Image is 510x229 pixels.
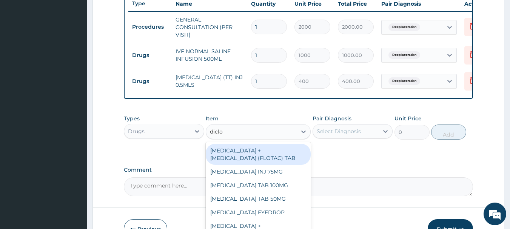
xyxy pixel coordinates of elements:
[206,144,311,165] div: [MEDICAL_DATA] + [MEDICAL_DATA] (FLOTAC) TAB
[313,115,351,122] label: Pair Diagnosis
[206,178,311,192] div: [MEDICAL_DATA] TAB 100MG
[39,42,127,52] div: Chat with us now
[388,51,420,59] span: Deep laceration
[172,70,247,92] td: [MEDICAL_DATA] (TT) INJ 0.5MLS
[124,167,473,173] label: Comment
[206,165,311,178] div: [MEDICAL_DATA] INJ 75MG
[4,151,144,177] textarea: Type your message and hit 'Enter'
[206,192,311,206] div: [MEDICAL_DATA] TAB 50MG
[206,115,219,122] label: Item
[124,115,140,122] label: Types
[172,12,247,42] td: GENERAL CONSULTATION (PER VISIT)
[128,74,172,88] td: Drugs
[128,48,172,62] td: Drugs
[128,128,145,135] div: Drugs
[317,128,361,135] div: Select Diagnosis
[128,20,172,34] td: Procedures
[394,115,422,122] label: Unit Price
[14,38,31,57] img: d_794563401_company_1708531726252_794563401
[431,124,466,140] button: Add
[124,4,142,22] div: Minimize live chat window
[206,206,311,219] div: [MEDICAL_DATA] EYEDROP
[44,67,104,143] span: We're online!
[388,23,420,31] span: Deep laceration
[388,77,420,85] span: Deep laceration
[172,44,247,66] td: IVF NORMAL SALINE INFUSION 500ML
